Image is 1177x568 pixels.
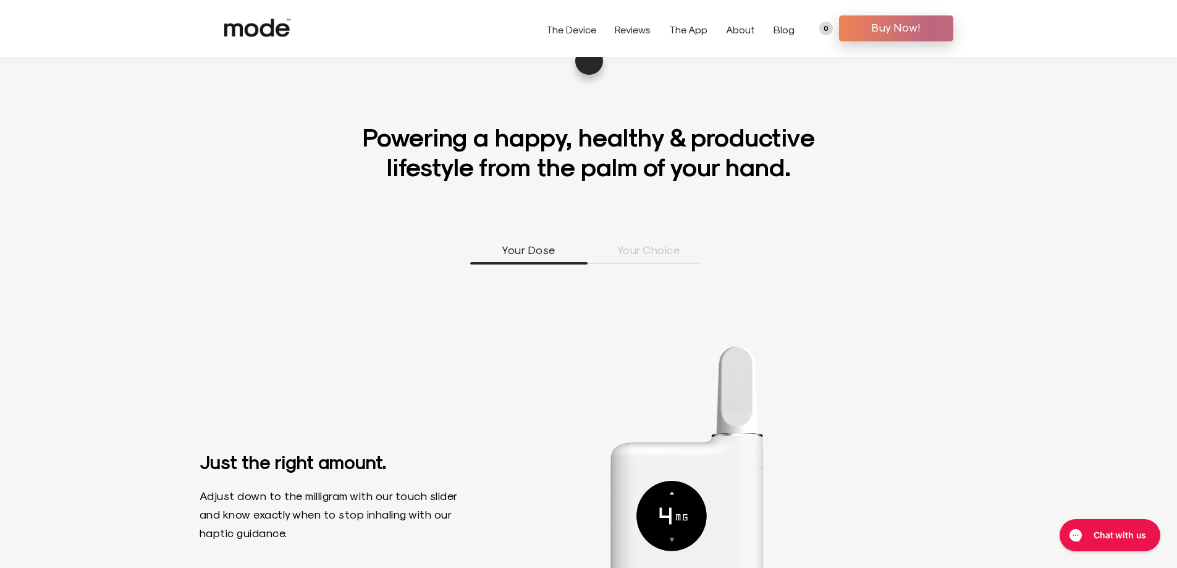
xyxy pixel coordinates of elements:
a: About [726,23,755,35]
a: Reviews [615,23,651,35]
a: 0 [819,22,833,35]
a: Buy Now! [839,15,953,41]
iframe: Gorgias live chat messenger [1053,515,1165,556]
li: Your Dose [470,242,588,264]
a: The App [669,23,707,35]
a: Blog [774,23,795,35]
p: Adjust down to the milligram with our touch slider and know exactly when to stop inhaling with ou... [200,486,465,542]
li: Your Choice [590,242,707,264]
span: Buy Now! [848,18,944,36]
h3: Just the right amount. [200,452,465,471]
h1: Powering a happy, healthy & productive lifestyle from the palm of your hand. [342,121,836,180]
a: The Device [546,23,596,35]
